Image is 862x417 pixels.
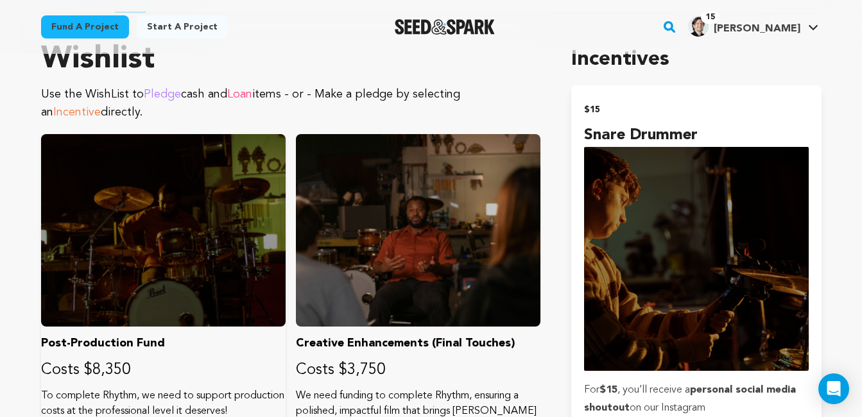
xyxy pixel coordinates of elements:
[137,15,228,38] a: Start a project
[41,334,286,352] p: Post-Production Fund
[144,89,181,100] span: Pledge
[685,13,821,40] span: Asher B.'s Profile
[395,19,496,35] img: Seed&Spark Logo Dark Mode
[584,124,808,147] h4: Snare Drummer
[701,11,720,24] span: 15
[41,85,541,121] p: Use the WishList to cash and items - or - Make a pledge by selecting an directly.
[584,101,808,119] h2: $15
[41,44,541,75] h1: Wishlist
[395,19,496,35] a: Seed&Spark Homepage
[41,15,129,38] a: Fund a project
[53,106,101,118] span: Incentive
[571,44,821,75] h1: Incentives
[296,334,540,352] p: Creative Enhancements (Final Touches)
[714,24,800,34] span: [PERSON_NAME]
[685,13,821,37] a: Asher B.'s Profile
[688,16,800,37] div: Asher B.'s Profile
[818,373,849,404] div: Open Intercom Messenger
[584,147,808,371] img: incentive
[584,385,796,413] strong: personal social media shoutout
[688,16,709,37] img: f260a924e46286e9.png
[41,360,286,380] p: Costs $8,350
[599,385,617,395] strong: $15
[227,89,252,100] span: Loan
[296,360,540,380] p: Costs $3,750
